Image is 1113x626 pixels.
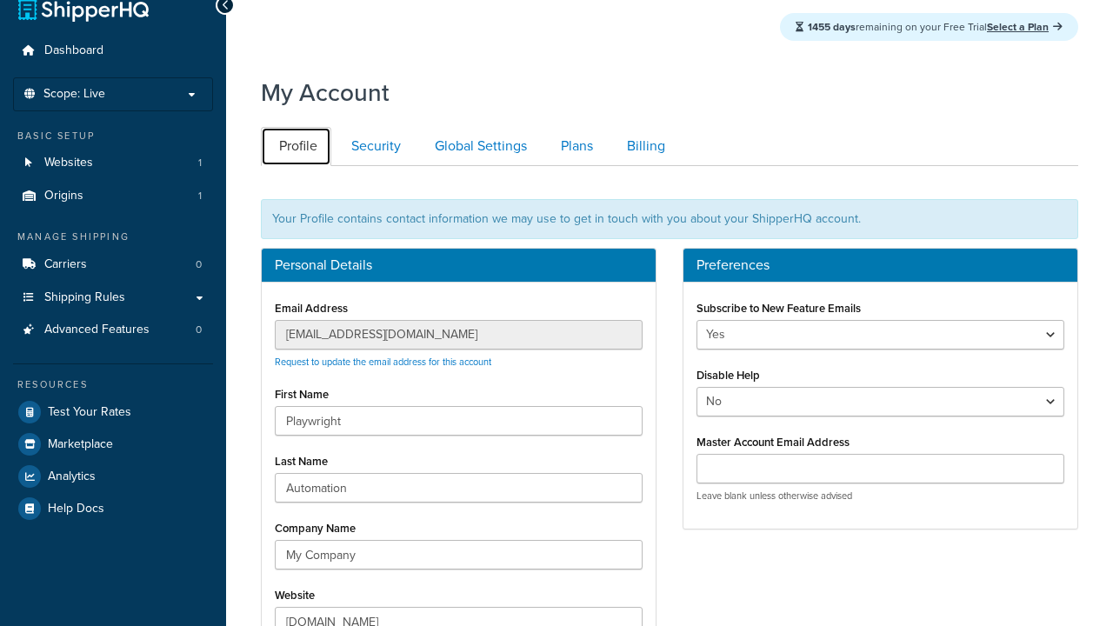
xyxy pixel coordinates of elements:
span: Scope: Live [43,87,105,102]
p: Leave blank unless otherwise advised [696,489,1064,503]
span: 1 [198,189,202,203]
span: Advanced Features [44,323,150,337]
label: First Name [275,388,329,401]
label: Company Name [275,522,356,535]
a: Marketplace [13,429,213,460]
h3: Personal Details [275,257,643,273]
a: Test Your Rates [13,396,213,428]
a: Advanced Features 0 [13,314,213,346]
a: Analytics [13,461,213,492]
li: Advanced Features [13,314,213,346]
a: Global Settings [417,127,541,166]
a: Carriers 0 [13,249,213,281]
a: Request to update the email address for this account [275,355,491,369]
span: Origins [44,189,83,203]
a: Profile [261,127,331,166]
label: Website [275,589,315,602]
div: remaining on your Free Trial [780,13,1078,41]
span: Help Docs [48,502,104,516]
div: Manage Shipping [13,230,213,244]
a: Select a Plan [987,19,1063,35]
li: Websites [13,147,213,179]
div: Your Profile contains contact information we may use to get in touch with you about your ShipperH... [261,199,1078,239]
div: Resources [13,377,213,392]
a: Websites 1 [13,147,213,179]
strong: 1455 days [808,19,856,35]
label: Email Address [275,302,348,315]
span: 0 [196,257,202,272]
label: Disable Help [696,369,760,382]
span: 0 [196,323,202,337]
div: Basic Setup [13,129,213,143]
span: Dashboard [44,43,103,58]
a: Security [333,127,415,166]
a: Shipping Rules [13,282,213,314]
label: Last Name [275,455,328,468]
span: Websites [44,156,93,170]
label: Master Account Email Address [696,436,850,449]
li: Carriers [13,249,213,281]
h3: Preferences [696,257,1064,273]
a: Help Docs [13,493,213,524]
span: Marketplace [48,437,113,452]
a: Origins 1 [13,180,213,212]
a: Dashboard [13,35,213,67]
h1: My Account [261,76,390,110]
span: Test Your Rates [48,405,131,420]
span: 1 [198,156,202,170]
span: Carriers [44,257,87,272]
label: Subscribe to New Feature Emails [696,302,861,315]
span: Analytics [48,469,96,484]
span: Shipping Rules [44,290,125,305]
a: Billing [609,127,679,166]
a: Plans [543,127,607,166]
li: Origins [13,180,213,212]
